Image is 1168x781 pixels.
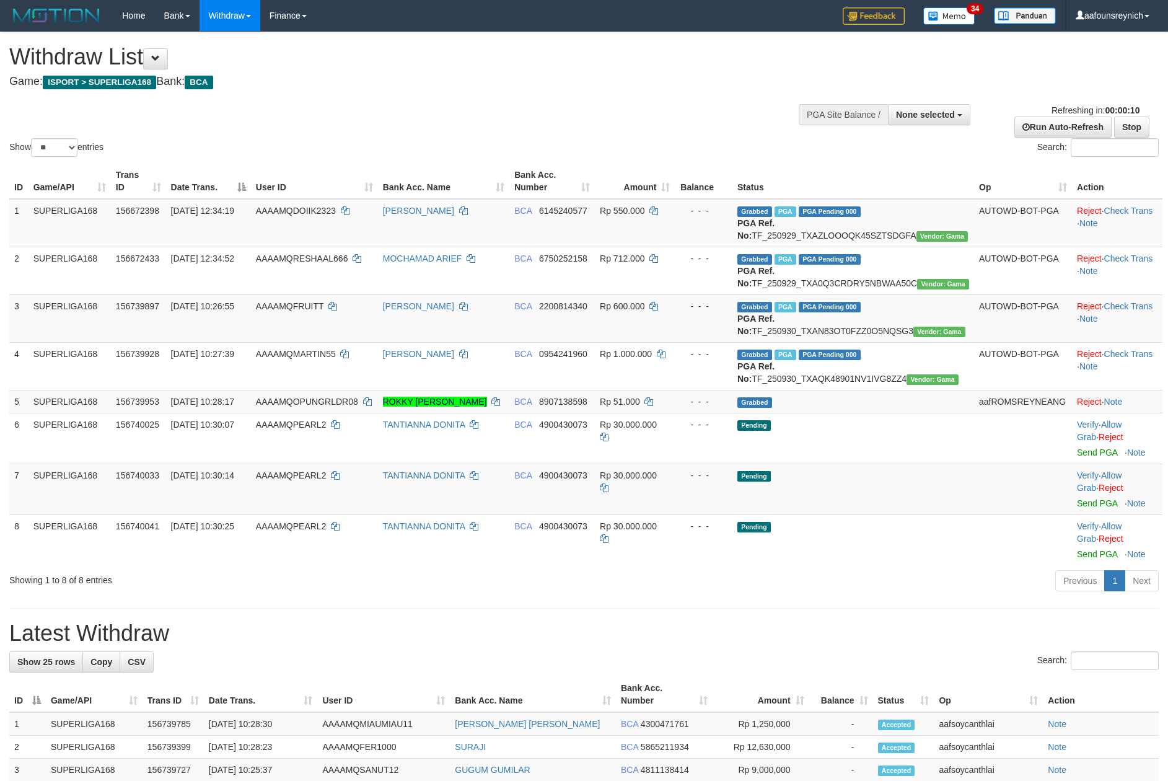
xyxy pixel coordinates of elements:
a: [PERSON_NAME] [383,206,454,216]
td: SUPERLIGA168 [29,342,111,390]
a: [PERSON_NAME] [383,349,454,359]
span: Copy 0954241960 to clipboard [539,349,587,359]
span: Rp 30.000.000 [600,470,657,480]
span: Grabbed [737,206,772,217]
th: Amount: activate to sort column ascending [595,164,675,199]
span: Rp 1.000.000 [600,349,652,359]
td: 1 [9,199,29,247]
td: SUPERLIGA168 [46,712,143,736]
td: 156739399 [143,736,204,759]
h1: Withdraw List [9,45,766,69]
th: Bank Acc. Name: activate to sort column ascending [378,164,509,199]
div: - - - [680,205,727,217]
span: 156672433 [116,254,159,263]
span: Vendor URL: https://trx31.1velocity.biz [917,279,969,289]
a: Previous [1055,570,1105,591]
span: Copy 4900430073 to clipboard [539,521,587,531]
span: Copy 2200814340 to clipboard [539,301,587,311]
div: - - - [680,300,727,312]
span: · [1077,420,1122,442]
span: Copy 4900430073 to clipboard [539,470,587,480]
span: 156740041 [116,521,159,531]
td: TF_250929_TXA0Q3CRDRY5NBWAA50C [732,247,974,294]
td: aafsoycanthlai [934,712,1043,736]
span: Marked by aafsoycanthlai [775,206,796,217]
td: · [1072,390,1162,413]
span: [DATE] 10:27:39 [171,349,234,359]
span: Rp 30.000.000 [600,420,657,430]
span: Copy 6750252158 to clipboard [539,254,587,263]
span: CSV [128,657,146,667]
td: TF_250930_TXAN83OT0FZZ0O5NQSG3 [732,294,974,342]
td: 5 [9,390,29,413]
a: Allow Grab [1077,521,1122,544]
a: Note [1079,218,1098,228]
th: Action [1072,164,1162,199]
span: PGA Pending [799,302,861,312]
span: BCA [514,206,532,216]
span: ISPORT > SUPERLIGA168 [43,76,156,89]
th: Action [1043,677,1159,712]
a: [PERSON_NAME] [383,301,454,311]
a: Allow Grab [1077,470,1122,493]
a: Note [1079,314,1098,324]
td: SUPERLIGA168 [29,390,111,413]
td: 156739785 [143,712,204,736]
th: Trans ID: activate to sort column ascending [143,677,204,712]
span: [DATE] 10:30:07 [171,420,234,430]
input: Search: [1071,138,1159,157]
span: Accepted [878,720,915,730]
span: 34 [967,3,983,14]
td: · · [1072,247,1162,294]
a: Reject [1077,206,1102,216]
td: 2 [9,247,29,294]
a: TANTIANNA DONITA [383,470,465,480]
a: Send PGA [1077,498,1117,508]
span: Copy [90,657,112,667]
a: Note [1048,765,1066,775]
span: Show 25 rows [17,657,75,667]
a: Run Auto-Refresh [1014,117,1112,138]
span: [DATE] 10:28:17 [171,397,234,407]
a: Check Trans [1104,206,1153,216]
span: 156739953 [116,397,159,407]
span: Grabbed [737,254,772,265]
th: Balance: activate to sort column ascending [809,677,873,712]
span: Pending [737,522,771,532]
td: SUPERLIGA168 [29,199,111,247]
div: - - - [680,469,727,482]
span: Grabbed [737,350,772,360]
a: Reject [1077,301,1102,311]
span: AAAAMQMARTIN55 [256,349,336,359]
span: BCA [185,76,213,89]
span: [DATE] 10:26:55 [171,301,234,311]
a: Reject [1099,534,1123,544]
img: MOTION_logo.png [9,6,103,25]
span: Marked by aafsoycanthlai [775,350,796,360]
div: - - - [680,252,727,265]
td: AUTOWD-BOT-PGA [974,342,1072,390]
strong: 00:00:10 [1105,105,1139,115]
td: Rp 1,250,000 [713,712,809,736]
span: BCA [514,349,532,359]
span: BCA [621,765,638,775]
span: · [1077,521,1122,544]
span: AAAAMQRESHAAL666 [256,254,348,263]
span: Pending [737,471,771,482]
th: Game/API: activate to sort column ascending [29,164,111,199]
a: Reject [1077,254,1102,263]
span: Grabbed [737,397,772,408]
span: Pending [737,420,771,431]
a: Note [1104,397,1123,407]
td: SUPERLIGA168 [46,736,143,759]
img: Feedback.jpg [843,7,905,25]
a: Reject [1077,397,1102,407]
a: Note [1127,448,1146,457]
a: SURAJI [455,742,486,752]
th: Game/API: activate to sort column ascending [46,677,143,712]
span: BCA [514,420,532,430]
img: Button%20Memo.svg [923,7,975,25]
a: MOCHAMAD ARIEF [383,254,462,263]
a: CSV [120,651,154,673]
img: panduan.png [994,7,1056,24]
